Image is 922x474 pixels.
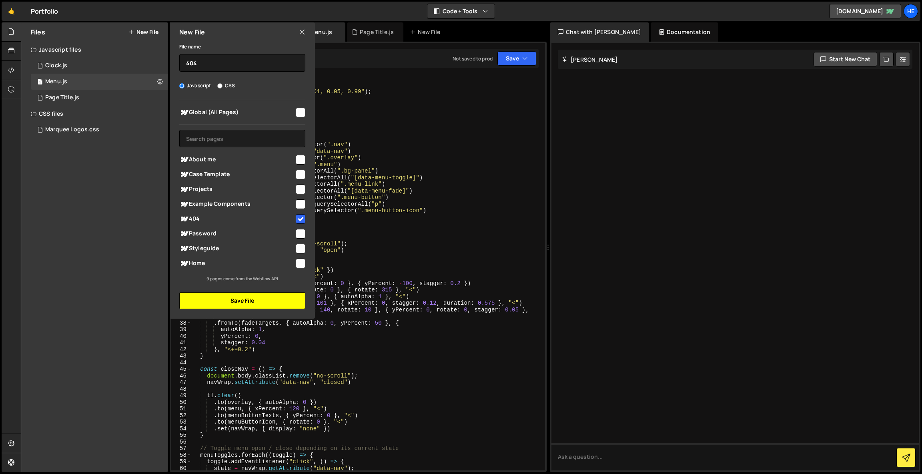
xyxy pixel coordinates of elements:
[45,78,67,85] div: Menu.js
[171,320,192,327] div: 38
[21,42,168,58] div: Javascript files
[171,432,192,439] div: 55
[179,54,305,72] input: Name
[171,439,192,446] div: 56
[179,244,295,253] span: Styleguide
[179,229,295,239] span: Password
[171,366,192,373] div: 45
[171,379,192,386] div: 47
[427,4,495,18] button: Code + Tools
[550,22,649,42] div: Chat with [PERSON_NAME]
[179,83,184,88] input: Javascript
[360,28,394,36] div: Page Title.js
[179,185,295,194] span: Projects
[171,452,192,459] div: 58
[171,373,192,380] div: 46
[31,122,168,138] div: 16487/44688.css
[497,51,536,66] button: Save
[562,56,617,63] h2: [PERSON_NAME]
[171,406,192,412] div: 51
[171,392,192,399] div: 49
[179,82,211,90] label: Javascript
[171,419,192,426] div: 53
[410,28,443,36] div: New File
[31,74,168,90] div: 16487/44687.js
[31,58,168,74] div: 16487/44689.js
[2,2,21,21] a: 🤙
[128,29,158,35] button: New File
[45,62,67,69] div: Clock.js
[179,170,295,179] span: Case Template
[179,259,295,268] span: Home
[829,4,901,18] a: [DOMAIN_NAME]
[651,22,718,42] div: Documentation
[21,106,168,122] div: CSS files
[171,353,192,360] div: 43
[310,28,332,36] div: Menu.js
[814,52,877,66] button: Start new chat
[171,339,192,346] div: 41
[179,214,295,224] span: 404
[171,465,192,472] div: 60
[904,4,918,18] a: He
[179,43,201,51] label: File name
[38,79,42,86] span: 1
[179,199,295,209] span: Example Components
[31,28,45,36] h2: Files
[171,333,192,340] div: 40
[171,399,192,406] div: 50
[171,386,192,393] div: 48
[31,6,58,16] div: Portfolio
[45,94,79,101] div: Page Title.js
[45,126,99,133] div: Marquee Logos.css
[171,426,192,432] div: 54
[179,108,295,117] span: Global (All Pages)
[171,445,192,452] div: 57
[171,360,192,366] div: 44
[171,412,192,419] div: 52
[179,292,305,309] button: Save File
[179,155,295,165] span: About me
[31,90,171,106] div: 16487/44685.js
[206,276,278,281] small: 9 pages come from the Webflow API
[453,55,493,62] div: Not saved to prod
[179,130,305,147] input: Search pages
[179,28,205,36] h2: New File
[217,83,222,88] input: CSS
[171,458,192,465] div: 59
[217,82,235,90] label: CSS
[171,346,192,353] div: 42
[171,326,192,333] div: 39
